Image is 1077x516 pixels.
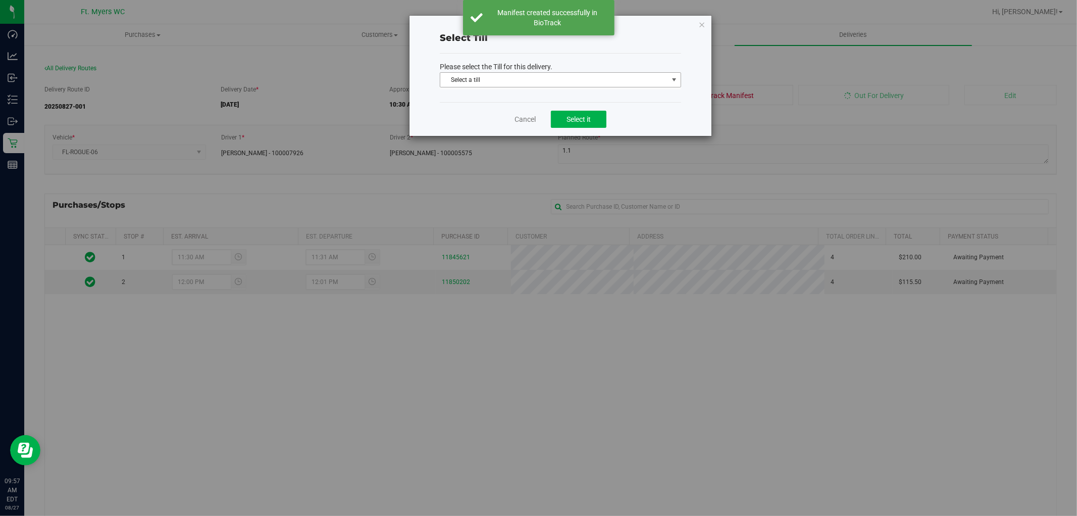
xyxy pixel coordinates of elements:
span: Select it [567,115,591,123]
span: Select a till [440,73,668,87]
a: Cancel [515,114,536,124]
p: Please select the Till for this delivery. [440,62,681,72]
div: Manifest created successfully in BioTrack [488,8,607,28]
button: Select it [551,111,606,128]
span: select [668,73,681,87]
iframe: Resource center [10,435,40,465]
span: Select Till [440,32,488,43]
